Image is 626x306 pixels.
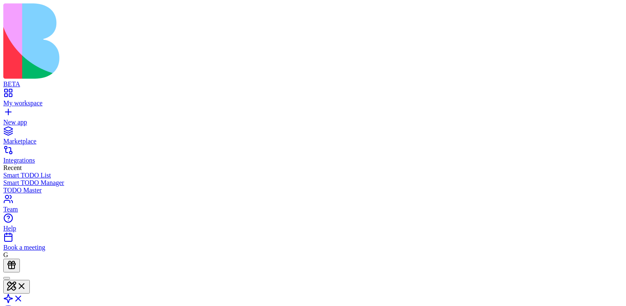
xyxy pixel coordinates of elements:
[3,119,623,126] div: New app
[3,73,623,88] a: BETA
[3,92,623,107] a: My workspace
[3,100,623,107] div: My workspace
[3,111,623,126] a: New app
[3,157,623,164] div: Integrations
[3,179,623,187] a: Smart TODO Manager
[3,251,8,258] span: G
[3,138,623,145] div: Marketplace
[3,80,623,88] div: BETA
[3,187,623,194] a: TODO Master
[3,236,623,251] a: Book a meeting
[3,225,623,232] div: Help
[3,172,623,179] a: Smart TODO List
[3,198,623,213] a: Team
[3,130,623,145] a: Marketplace
[3,206,623,213] div: Team
[3,217,623,232] a: Help
[3,164,22,171] span: Recent
[3,244,623,251] div: Book a meeting
[3,3,336,79] img: logo
[3,149,623,164] a: Integrations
